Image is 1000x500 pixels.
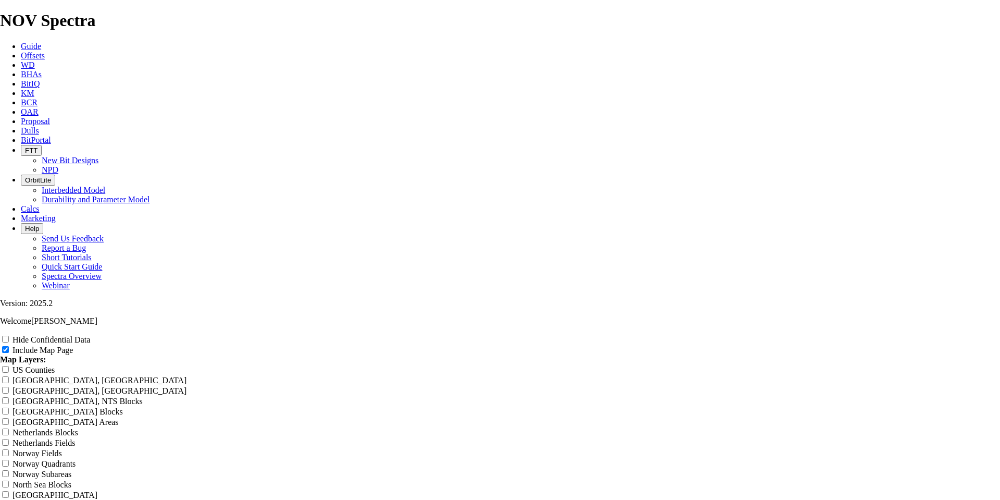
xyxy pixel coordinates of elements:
[42,165,58,174] a: NPD
[42,253,92,262] a: Short Tutorials
[42,262,102,271] a: Quick Start Guide
[25,225,39,233] span: Help
[21,145,42,156] button: FTT
[25,147,37,154] span: FTT
[12,480,71,489] label: North Sea Blocks
[12,346,73,355] label: Include Map Page
[12,459,76,468] label: Norway Quadrants
[21,126,39,135] a: Dulls
[25,176,51,184] span: OrbitLite
[12,335,90,344] label: Hide Confidential Data
[21,223,43,234] button: Help
[12,386,186,395] label: [GEOGRAPHIC_DATA], [GEOGRAPHIC_DATA]
[21,204,40,213] a: Calcs
[21,214,56,223] a: Marketing
[21,51,45,60] a: Offsets
[21,175,55,186] button: OrbitLite
[42,234,104,243] a: Send Us Feedback
[12,418,119,426] label: [GEOGRAPHIC_DATA] Areas
[12,470,71,479] label: Norway Subareas
[21,89,34,97] a: KM
[21,136,51,144] a: BitPortal
[12,407,123,416] label: [GEOGRAPHIC_DATA] Blocks
[21,60,35,69] a: WD
[21,117,50,126] a: Proposal
[12,397,143,406] label: [GEOGRAPHIC_DATA], NTS Blocks
[42,195,150,204] a: Durability and Parameter Model
[12,438,75,447] label: Netherlands Fields
[21,70,42,79] a: BHAs
[12,491,97,499] label: [GEOGRAPHIC_DATA]
[42,156,98,165] a: New Bit Designs
[21,107,39,116] a: OAR
[42,272,102,281] a: Spectra Overview
[21,98,37,107] a: BCR
[42,243,86,252] a: Report a Bug
[21,42,41,51] a: Guide
[12,376,186,385] label: [GEOGRAPHIC_DATA], [GEOGRAPHIC_DATA]
[21,79,40,88] a: BitIQ
[12,365,55,374] label: US Counties
[12,428,78,437] label: Netherlands Blocks
[12,449,62,458] label: Norway Fields
[42,281,70,290] a: Webinar
[31,316,97,325] span: [PERSON_NAME]
[42,186,105,194] a: Interbedded Model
